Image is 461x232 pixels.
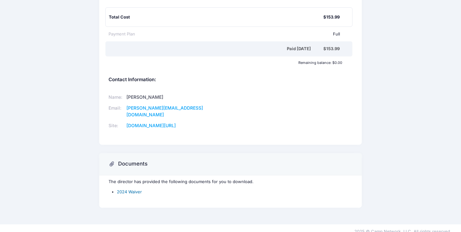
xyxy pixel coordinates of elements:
div: Remaining balance: $0.00 [105,61,345,65]
a: [PERSON_NAME][EMAIL_ADDRESS][DOMAIN_NAME] [126,105,203,117]
h3: Documents [118,161,148,167]
div: Paid [DATE] [110,46,323,52]
td: Site: [109,120,125,131]
div: Full [135,31,340,37]
td: [PERSON_NAME] [125,92,222,103]
div: Payment Plan [109,31,135,37]
h5: Contact Information: [109,77,352,83]
div: Total Cost [109,14,323,20]
div: $153.99 [323,14,340,20]
td: Name: [109,92,125,103]
div: $153.99 [323,46,340,52]
a: 2024 Waiver [117,189,142,194]
p: The director has provided the following documents for you to download. [109,179,352,185]
td: Email: [109,103,125,120]
a: [DOMAIN_NAME][URL] [126,123,176,128]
